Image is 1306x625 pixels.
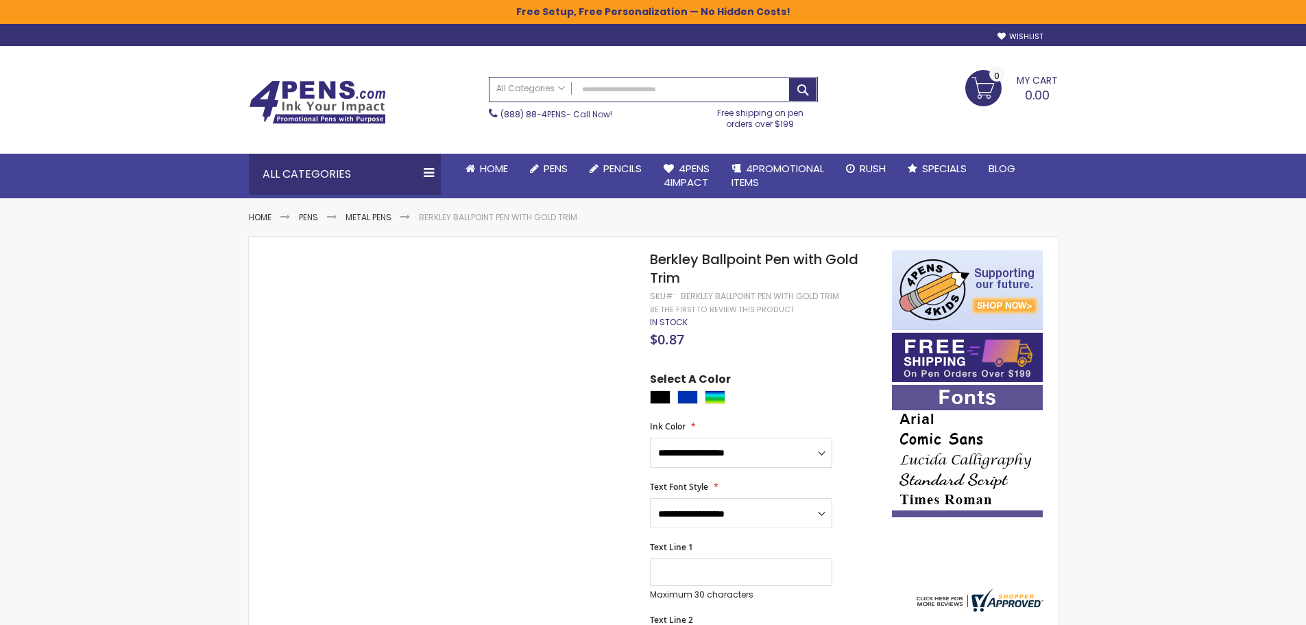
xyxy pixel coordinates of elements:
span: All Categories [496,83,565,94]
strong: SKU [650,290,675,302]
a: Rush [835,154,897,184]
span: 4PROMOTIONAL ITEMS [731,161,824,189]
span: $0.87 [650,330,684,349]
span: Pens [544,161,568,176]
a: (888) 88-4PENS [500,108,566,120]
span: Specials [922,161,967,176]
span: Ink Color [650,421,686,432]
span: 0.00 [1025,86,1050,104]
div: Assorted [705,390,725,404]
a: 4Pens4impact [653,154,721,198]
a: Blog [978,154,1026,184]
a: Pencils [579,154,653,184]
span: Rush [860,161,886,176]
span: Home [480,161,508,176]
span: 4Pens 4impact [664,161,710,189]
a: Wishlist [997,32,1043,42]
img: 4pens 4 kids [892,250,1043,330]
a: 0.00 0 [965,70,1058,104]
a: All Categories [489,78,572,100]
div: Berkley Ballpoint Pen with Gold Trim [681,291,839,302]
img: font-personalization-examples [892,385,1043,517]
a: Home [455,154,519,184]
a: Pens [519,154,579,184]
span: In stock [650,316,688,328]
img: 4Pens Custom Pens and Promotional Products [249,80,386,124]
span: Select A Color [650,372,731,390]
a: Be the first to review this product [650,305,794,315]
a: Pens [299,211,318,223]
a: 4PROMOTIONALITEMS [721,154,835,198]
img: 4pens.com widget logo [913,589,1043,612]
div: All Categories [249,154,441,195]
span: Text Font Style [650,481,708,493]
span: - Call Now! [500,108,612,120]
a: Specials [897,154,978,184]
a: Home [249,211,271,223]
span: Blog [989,161,1015,176]
div: Free shipping on pen orders over $199 [703,102,818,130]
span: 0 [994,69,1000,82]
a: 4pens.com certificate URL [913,603,1043,615]
li: Berkley Ballpoint Pen with Gold Trim [419,212,577,223]
p: Maximum 30 characters [650,589,832,600]
div: Black [650,390,670,404]
img: Free shipping on orders over $199 [892,333,1043,382]
span: Berkley Ballpoint Pen with Gold Trim [650,250,858,287]
a: Metal Pens [346,211,391,223]
span: Text Line 1 [650,541,693,553]
div: Blue [677,390,698,404]
div: Availability [650,317,688,328]
span: Pencils [603,161,642,176]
